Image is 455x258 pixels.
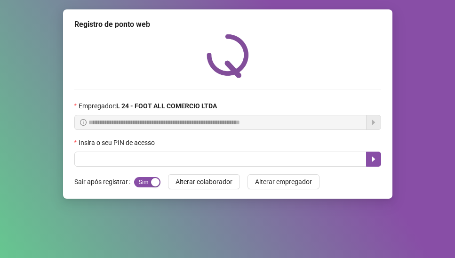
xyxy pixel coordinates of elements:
[423,226,446,249] iframe: Intercom live chat
[74,19,381,30] div: Registro de ponto web
[207,34,249,78] img: QRPoint
[80,119,87,126] span: info-circle
[255,177,312,187] span: Alterar empregador
[116,102,217,110] strong: L 24 - FOOT ALL COMERCIO LTDA
[176,177,232,187] span: Alterar colaborador
[370,155,377,163] span: caret-right
[74,174,134,189] label: Sair após registrar
[74,137,161,148] label: Insira o seu PIN de acesso
[79,101,217,111] span: Empregador :
[168,174,240,189] button: Alterar colaborador
[247,174,319,189] button: Alterar empregador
